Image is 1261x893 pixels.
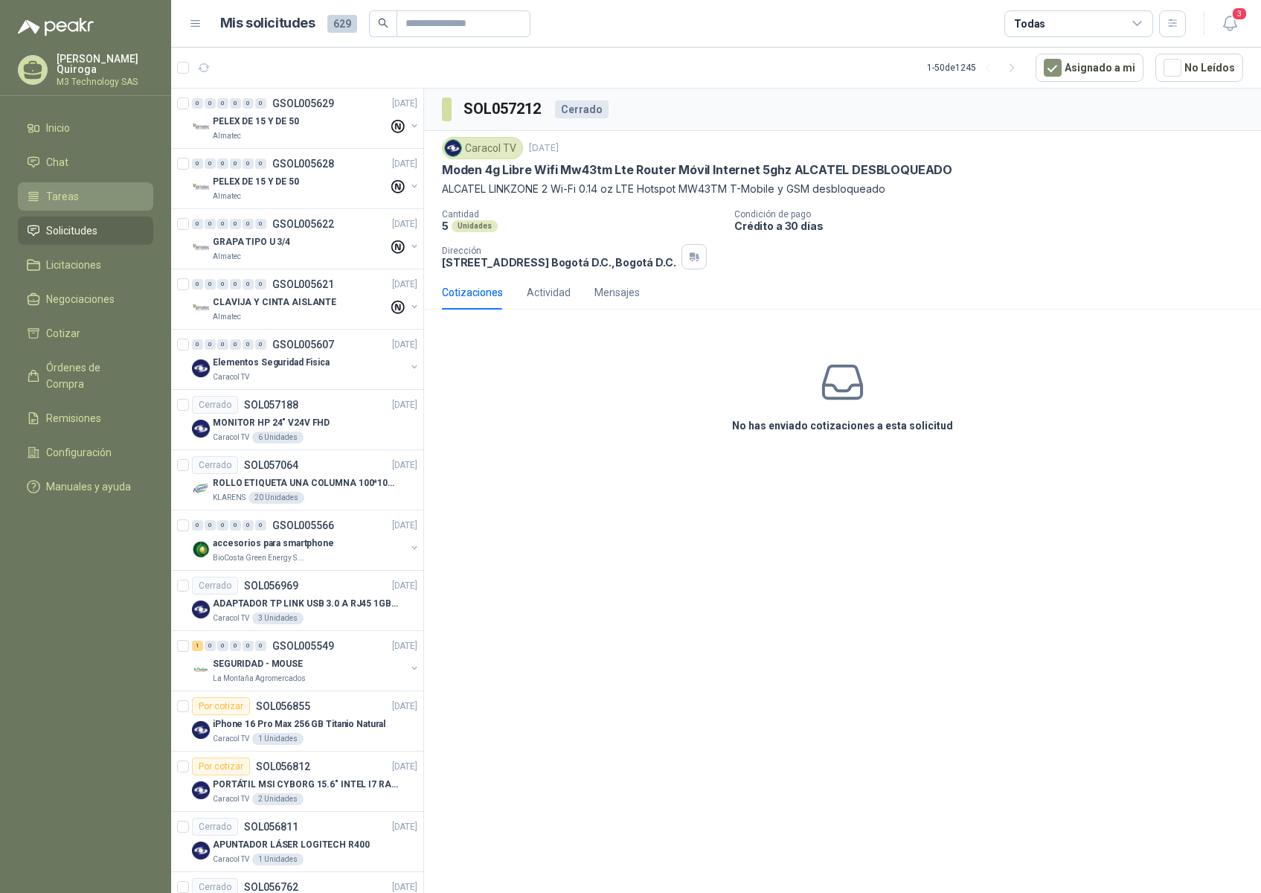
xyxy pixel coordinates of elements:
div: 0 [243,641,254,651]
img: Company Logo [192,601,210,618]
a: CerradoSOL056811[DATE] Company LogoAPUNTADOR LÁSER LOGITECH R400Caracol TV1 Unidades [171,812,423,872]
div: 0 [255,219,266,229]
div: 0 [205,219,216,229]
img: Company Logo [192,721,210,739]
div: 2 Unidades [252,793,304,805]
div: 6 Unidades [252,432,304,444]
p: CLAVIJA Y CINTA AISLANTE [213,295,336,310]
p: SOL056969 [244,580,298,591]
div: 0 [217,279,228,289]
p: Crédito a 30 días [734,220,1255,232]
div: 0 [192,339,203,350]
div: Unidades [452,220,498,232]
p: GSOL005607 [272,339,334,350]
p: GSOL005628 [272,159,334,169]
div: 1 Unidades [252,733,304,745]
a: Tareas [18,182,153,211]
a: 0 0 0 0 0 0 GSOL005628[DATE] Company LogoPELEX DE 15 Y DE 50Almatec [192,155,420,202]
div: 0 [243,98,254,109]
div: 1 Unidades [252,854,304,865]
button: Asignado a mi [1036,54,1143,82]
p: Caracol TV [213,612,249,624]
div: 0 [205,520,216,531]
p: SOL056811 [244,822,298,832]
span: Órdenes de Compra [46,359,139,392]
div: 0 [243,520,254,531]
img: Company Logo [192,118,210,136]
p: PORTÁTIL MSI CYBORG 15.6" INTEL I7 RAM 32GB - 1 TB / Nvidia GeForce RTX 4050 [213,778,398,792]
p: GSOL005549 [272,641,334,651]
p: Caracol TV [213,733,249,745]
div: 0 [255,339,266,350]
img: Company Logo [192,661,210,679]
div: 0 [243,219,254,229]
a: Por cotizarSOL056855[DATE] Company LogoiPhone 16 Pro Max 256 GB Titanio NaturalCaracol TV1 Unidades [171,691,423,752]
div: 0 [255,279,266,289]
p: [PERSON_NAME] Quiroga [57,54,153,74]
p: Cantidad [442,209,722,220]
div: Cerrado [192,577,238,595]
span: 629 [327,15,357,33]
p: La Montaña Agromercados [213,673,306,685]
p: PELEX DE 15 Y DE 50 [213,115,299,129]
p: GSOL005622 [272,219,334,229]
a: CerradoSOL057064[DATE] Company LogoROLLO ETIQUETA UNA COLUMNA 100*100*500unKLARENS20 Unidades [171,450,423,510]
a: Manuales y ayuda [18,473,153,501]
p: Almatec [213,251,241,263]
a: Licitaciones [18,251,153,279]
div: 0 [255,98,266,109]
span: Chat [46,154,68,170]
p: Almatec [213,311,241,323]
div: 0 [230,520,241,531]
div: 0 [217,339,228,350]
div: 0 [205,339,216,350]
p: SEGURIDAD - MOUSE [213,657,303,671]
p: GSOL005621 [272,279,334,289]
a: 0 0 0 0 0 0 GSOL005621[DATE] Company LogoCLAVIJA Y CINTA AISLANTEAlmatec [192,275,420,323]
div: 0 [243,339,254,350]
span: Licitaciones [46,257,101,273]
img: Company Logo [192,781,210,799]
p: Caracol TV [213,793,249,805]
img: Company Logo [192,299,210,317]
div: 0 [192,219,203,229]
img: Company Logo [192,540,210,558]
div: 0 [217,98,228,109]
span: Cotizar [46,325,80,342]
p: Caracol TV [213,371,249,383]
p: M3 Technology SAS [57,77,153,86]
a: Inicio [18,114,153,142]
p: [DATE] [392,97,417,111]
p: SOL057188 [244,400,298,410]
p: Almatec [213,130,241,142]
p: ROLLO ETIQUETA UNA COLUMNA 100*100*500un [213,476,398,490]
img: Logo peakr [18,18,94,36]
p: PELEX DE 15 Y DE 50 [213,175,299,189]
div: Cerrado [192,396,238,414]
div: 1 - 50 de 1245 [927,56,1024,80]
p: [DATE] [392,639,417,653]
p: [DATE] [392,157,417,171]
div: 0 [230,339,241,350]
p: SOL056762 [244,882,298,892]
p: [DATE] [392,398,417,412]
div: Mensajes [594,284,640,301]
div: Cerrado [555,100,609,118]
img: Company Logo [192,480,210,498]
p: ALCATEL LINKZONE 2 Wi-Fi 0.14 oz LTE Hotspot MW43TM T-Mobile y GSM desbloqueado [442,181,1243,197]
p: [DATE] [392,820,417,834]
h3: SOL057212 [463,97,543,121]
a: CerradoSOL057188[DATE] Company LogoMONITOR HP 24" V24V FHDCaracol TV6 Unidades [171,390,423,450]
p: [DATE] [392,760,417,774]
div: 0 [217,219,228,229]
p: iPhone 16 Pro Max 256 GB Titanio Natural [213,717,385,732]
div: 0 [255,159,266,169]
img: Company Logo [192,179,210,196]
a: Por cotizarSOL056812[DATE] Company LogoPORTÁTIL MSI CYBORG 15.6" INTEL I7 RAM 32GB - 1 TB / Nvidi... [171,752,423,812]
div: 20 Unidades [248,492,304,504]
a: Órdenes de Compra [18,353,153,398]
a: 0 0 0 0 0 0 GSOL005607[DATE] Company LogoElementos Seguridad FisicaCaracol TV [192,336,420,383]
div: 0 [205,279,216,289]
div: 0 [243,279,254,289]
p: APUNTADOR LÁSER LOGITECH R400 [213,838,370,852]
